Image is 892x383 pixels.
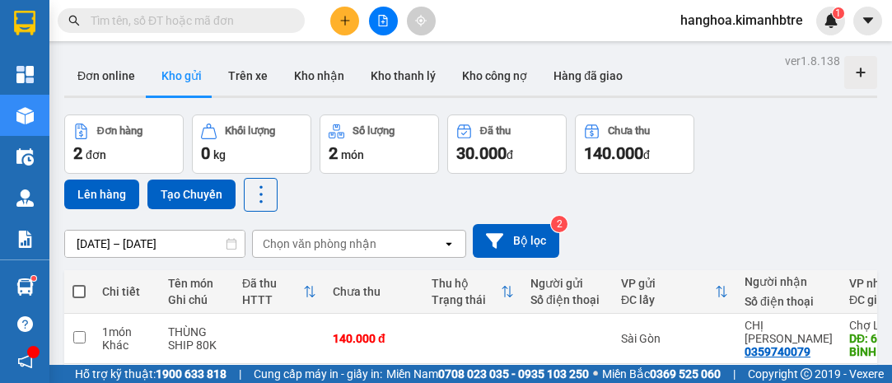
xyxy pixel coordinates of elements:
[14,11,35,35] img: logo-vxr
[225,125,275,137] div: Khối lượng
[456,143,507,163] span: 30.000
[833,7,844,19] sup: 1
[148,56,215,96] button: Kho gửi
[333,285,415,298] div: Chưa thu
[540,56,636,96] button: Hàng đã giao
[242,277,303,290] div: Đã thu
[650,367,721,381] strong: 0369 525 060
[254,365,382,383] span: Cung cấp máy in - giấy in:
[16,231,34,248] img: solution-icon
[584,143,643,163] span: 140.000
[75,365,227,383] span: Hỗ trợ kỹ thuật:
[621,332,728,345] div: Sài Gòn
[329,143,338,163] span: 2
[353,125,395,137] div: Số lượng
[745,275,833,288] div: Người nhận
[263,236,376,252] div: Chọn văn phòng nhận
[91,12,285,30] input: Tìm tên, số ĐT hoặc mã đơn
[861,13,876,28] span: caret-down
[733,365,736,383] span: |
[16,66,34,83] img: dashboard-icon
[16,189,34,207] img: warehouse-icon
[213,148,226,161] span: kg
[621,277,715,290] div: VP gửi
[575,114,694,174] button: Chưa thu140.000đ
[68,15,80,26] span: search
[339,15,351,26] span: plus
[853,7,882,35] button: caret-down
[16,107,34,124] img: warehouse-icon
[432,293,501,306] div: Trạng thái
[17,353,33,369] span: notification
[242,293,303,306] div: HTTT
[16,148,34,166] img: warehouse-icon
[785,52,840,70] div: ver 1.8.138
[64,56,148,96] button: Đơn online
[530,293,605,306] div: Số điện thoại
[17,316,33,332] span: question-circle
[643,148,650,161] span: đ
[168,293,226,306] div: Ghi chú
[667,10,816,30] span: hanghoa.kimanhbtre
[16,278,34,296] img: warehouse-icon
[102,325,152,339] div: 1 món
[192,114,311,174] button: Khối lượng0kg
[745,319,833,345] div: CHỊ HỒNG
[613,270,736,314] th: Toggle SortBy
[423,270,522,314] th: Toggle SortBy
[86,148,106,161] span: đơn
[551,216,567,232] sup: 2
[64,180,139,209] button: Lên hàng
[330,7,359,35] button: plus
[156,367,227,381] strong: 1900 633 818
[602,365,721,383] span: Miền Bắc
[801,368,812,380] span: copyright
[507,148,513,161] span: đ
[438,367,589,381] strong: 0708 023 035 - 0935 103 250
[377,15,389,26] span: file-add
[97,125,142,137] div: Đơn hàng
[102,339,152,352] div: Khác
[480,125,511,137] div: Đã thu
[357,56,449,96] button: Kho thanh lý
[824,13,838,28] img: icon-new-feature
[31,276,36,281] sup: 1
[201,143,210,163] span: 0
[447,114,567,174] button: Đã thu30.000đ
[407,7,436,35] button: aim
[168,325,226,339] div: THÙNG
[333,332,415,345] div: 140.000 đ
[73,143,82,163] span: 2
[168,277,226,290] div: Tên món
[64,114,184,174] button: Đơn hàng2đơn
[215,56,281,96] button: Trên xe
[621,293,715,306] div: ĐC lấy
[147,180,236,209] button: Tạo Chuyến
[432,277,501,290] div: Thu hộ
[320,114,439,174] button: Số lượng2món
[442,237,455,250] svg: open
[386,365,589,383] span: Miền Nam
[745,295,833,308] div: Số điện thoại
[234,270,325,314] th: Toggle SortBy
[745,345,810,358] div: 0359740079
[530,277,605,290] div: Người gửi
[239,365,241,383] span: |
[281,56,357,96] button: Kho nhận
[593,371,598,377] span: ⚪️
[835,7,841,19] span: 1
[449,56,540,96] button: Kho công nợ
[415,15,427,26] span: aim
[168,339,226,352] div: SHIP 80K
[65,231,245,257] input: Select a date range.
[473,224,559,258] button: Bộ lọc
[369,7,398,35] button: file-add
[608,125,650,137] div: Chưa thu
[341,148,364,161] span: món
[102,285,152,298] div: Chi tiết
[844,56,877,89] div: Tạo kho hàng mới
